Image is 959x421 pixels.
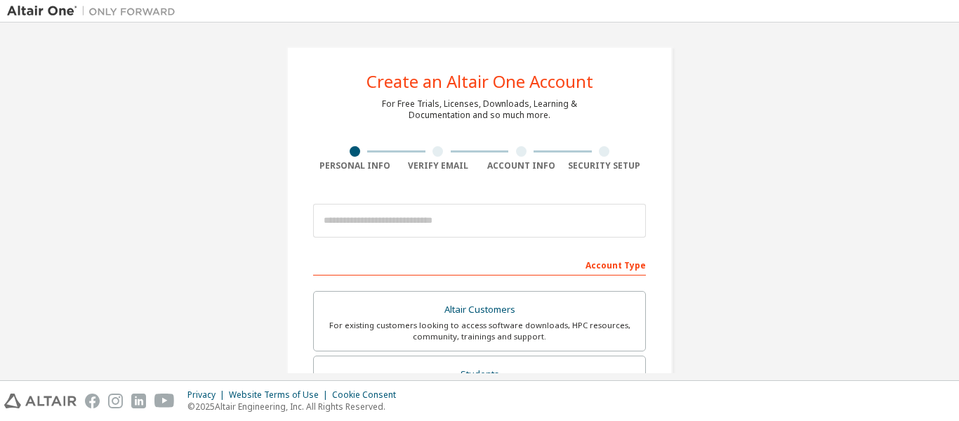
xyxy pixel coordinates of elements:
div: Altair Customers [322,300,637,320]
div: Students [322,365,637,384]
img: altair_logo.svg [4,394,77,408]
div: Create an Altair One Account [366,73,593,90]
div: Privacy [187,389,229,401]
div: For Free Trials, Licenses, Downloads, Learning & Documentation and so much more. [382,98,577,121]
div: Account Type [313,253,646,276]
img: Altair One [7,4,183,18]
div: Security Setup [563,160,647,171]
img: youtube.svg [154,394,175,408]
div: Cookie Consent [332,389,404,401]
div: Verify Email [397,160,480,171]
div: Account Info [479,160,563,171]
img: facebook.svg [85,394,100,408]
p: © 2025 Altair Engineering, Inc. All Rights Reserved. [187,401,404,413]
div: Website Terms of Use [229,389,332,401]
img: instagram.svg [108,394,123,408]
div: Personal Info [313,160,397,171]
img: linkedin.svg [131,394,146,408]
div: For existing customers looking to access software downloads, HPC resources, community, trainings ... [322,320,637,342]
